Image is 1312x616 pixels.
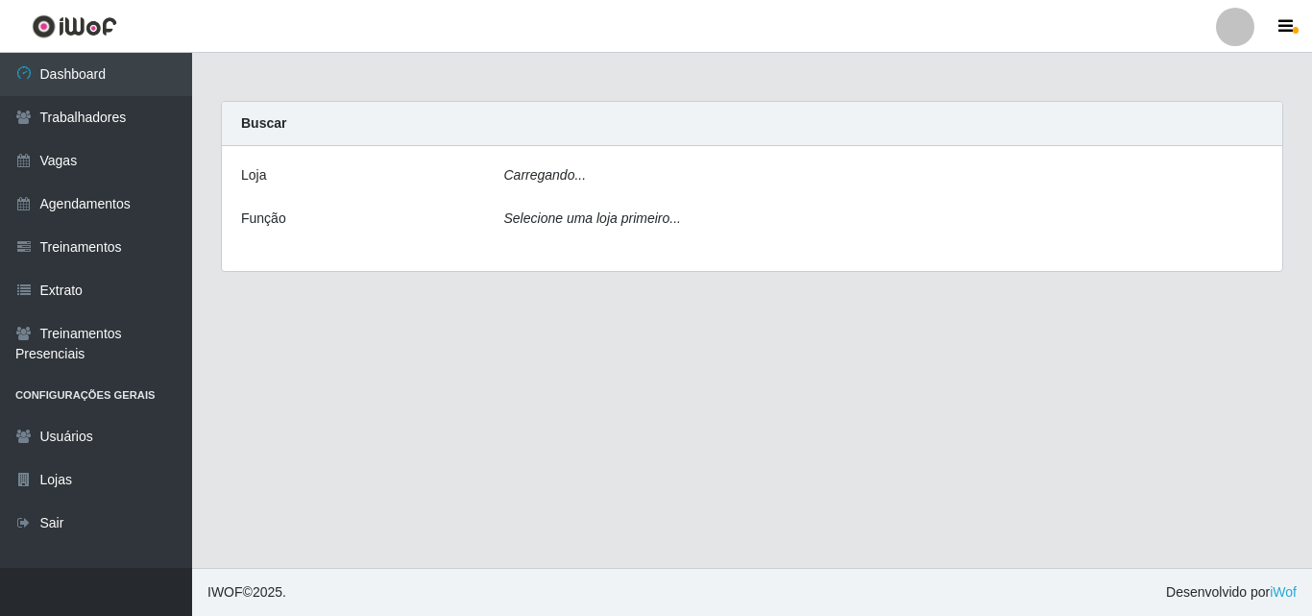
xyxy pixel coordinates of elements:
[504,210,681,226] i: Selecione uma loja primeiro...
[241,209,286,229] label: Função
[241,165,266,185] label: Loja
[207,584,243,600] span: IWOF
[504,167,587,183] i: Carregando...
[241,115,286,131] strong: Buscar
[207,582,286,603] span: © 2025 .
[1166,582,1297,603] span: Desenvolvido por
[1270,584,1297,600] a: iWof
[32,14,117,38] img: CoreUI Logo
